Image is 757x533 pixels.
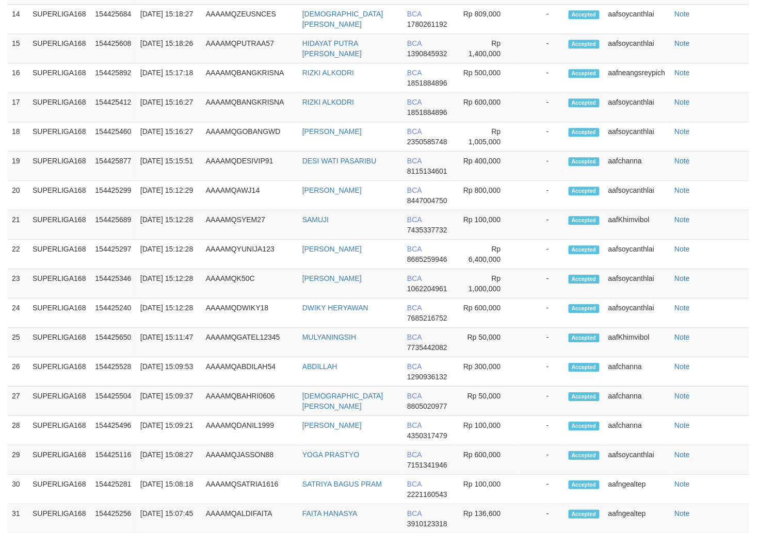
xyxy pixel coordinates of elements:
td: Rp 500,000 [456,63,517,93]
td: 27 [8,387,28,416]
td: 17 [8,93,28,122]
td: [DATE] 15:12:28 [136,298,202,328]
td: AAAAMQBAHRI0606 [202,387,298,416]
span: 8685259946 [407,255,447,263]
span: 8805020977 [407,402,447,410]
td: SUPERLIGA168 [28,240,91,269]
a: Note [674,480,690,488]
td: [DATE] 15:16:27 [136,93,202,122]
a: Note [674,451,690,459]
span: BCA [407,509,422,518]
span: Accepted [569,422,600,430]
td: [DATE] 15:08:18 [136,475,202,504]
td: - [517,240,565,269]
td: - [517,445,565,475]
td: aafchanna [604,387,671,416]
td: 26 [8,357,28,387]
td: 154425412 [91,93,136,122]
span: BCA [407,451,422,459]
td: 154425877 [91,152,136,181]
a: ABDILLAH [302,362,337,371]
td: - [517,34,565,63]
a: Note [674,186,690,194]
span: Accepted [569,187,600,195]
span: Accepted [569,216,600,225]
td: SUPERLIGA168 [28,5,91,34]
td: 154425281 [91,475,136,504]
td: 154425689 [91,210,136,240]
span: Accepted [569,245,600,254]
a: MULYANINGSIH [302,333,357,341]
span: 4350317479 [407,431,447,440]
span: Accepted [569,480,600,489]
a: Note [674,274,690,282]
td: [DATE] 15:11:47 [136,328,202,357]
a: Note [674,39,690,47]
td: SUPERLIGA168 [28,122,91,152]
td: AAAAMQAWJ14 [202,181,298,210]
span: 1062204961 [407,285,447,293]
td: aafngealtep [604,475,671,504]
td: 20 [8,181,28,210]
td: Rp 600,000 [456,93,517,122]
td: aafsoycanthlai [604,298,671,328]
td: SUPERLIGA168 [28,181,91,210]
td: aafneangsreypich [604,63,671,93]
td: AAAAMQGOBANGWD [202,122,298,152]
td: - [517,210,565,240]
a: Note [674,245,690,253]
td: aafchanna [604,152,671,181]
td: Rp 100,000 [456,416,517,445]
td: Rp 50,000 [456,387,517,416]
td: 154425240 [91,298,136,328]
td: - [517,416,565,445]
td: aafsoycanthlai [604,5,671,34]
a: [PERSON_NAME] [302,274,362,282]
td: 21 [8,210,28,240]
td: 154425650 [91,328,136,357]
a: [PERSON_NAME] [302,186,362,194]
td: SUPERLIGA168 [28,357,91,387]
td: 30 [8,475,28,504]
span: Accepted [569,40,600,48]
td: aafsoycanthlai [604,445,671,475]
a: Note [674,127,690,136]
td: - [517,357,565,387]
a: Note [674,215,690,224]
span: 7685216752 [407,314,447,322]
td: Rp 100,000 [456,210,517,240]
span: 7151341946 [407,461,447,469]
td: aafsoycanthlai [604,181,671,210]
td: AAAAMQGATEL12345 [202,328,298,357]
span: Accepted [569,451,600,460]
span: 3910123318 [407,520,447,528]
td: [DATE] 15:09:21 [136,416,202,445]
td: aafsoycanthlai [604,34,671,63]
td: AAAAMQDWIKY18 [202,298,298,328]
td: 154425892 [91,63,136,93]
td: SUPERLIGA168 [28,93,91,122]
td: [DATE] 15:12:28 [136,269,202,298]
td: SUPERLIGA168 [28,387,91,416]
td: SUPERLIGA168 [28,298,91,328]
td: Rp 800,000 [456,181,517,210]
td: [DATE] 15:12:28 [136,240,202,269]
td: SUPERLIGA168 [28,63,91,93]
span: BCA [407,274,422,282]
a: SATRIYA BAGUS PRAM [302,480,382,488]
a: [PERSON_NAME] [302,245,362,253]
td: SUPERLIGA168 [28,328,91,357]
td: [DATE] 15:09:37 [136,387,202,416]
td: [DATE] 15:15:51 [136,152,202,181]
span: BCA [407,39,422,47]
span: 8447004750 [407,196,447,205]
td: AAAAMQYUNIJA123 [202,240,298,269]
td: [DATE] 15:16:27 [136,122,202,152]
td: Rp 400,000 [456,152,517,181]
td: aafsoycanthlai [604,269,671,298]
td: aafKhimvibol [604,328,671,357]
td: Rp 809,000 [456,5,517,34]
span: Accepted [569,334,600,342]
span: Accepted [569,98,600,107]
span: BCA [407,157,422,165]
